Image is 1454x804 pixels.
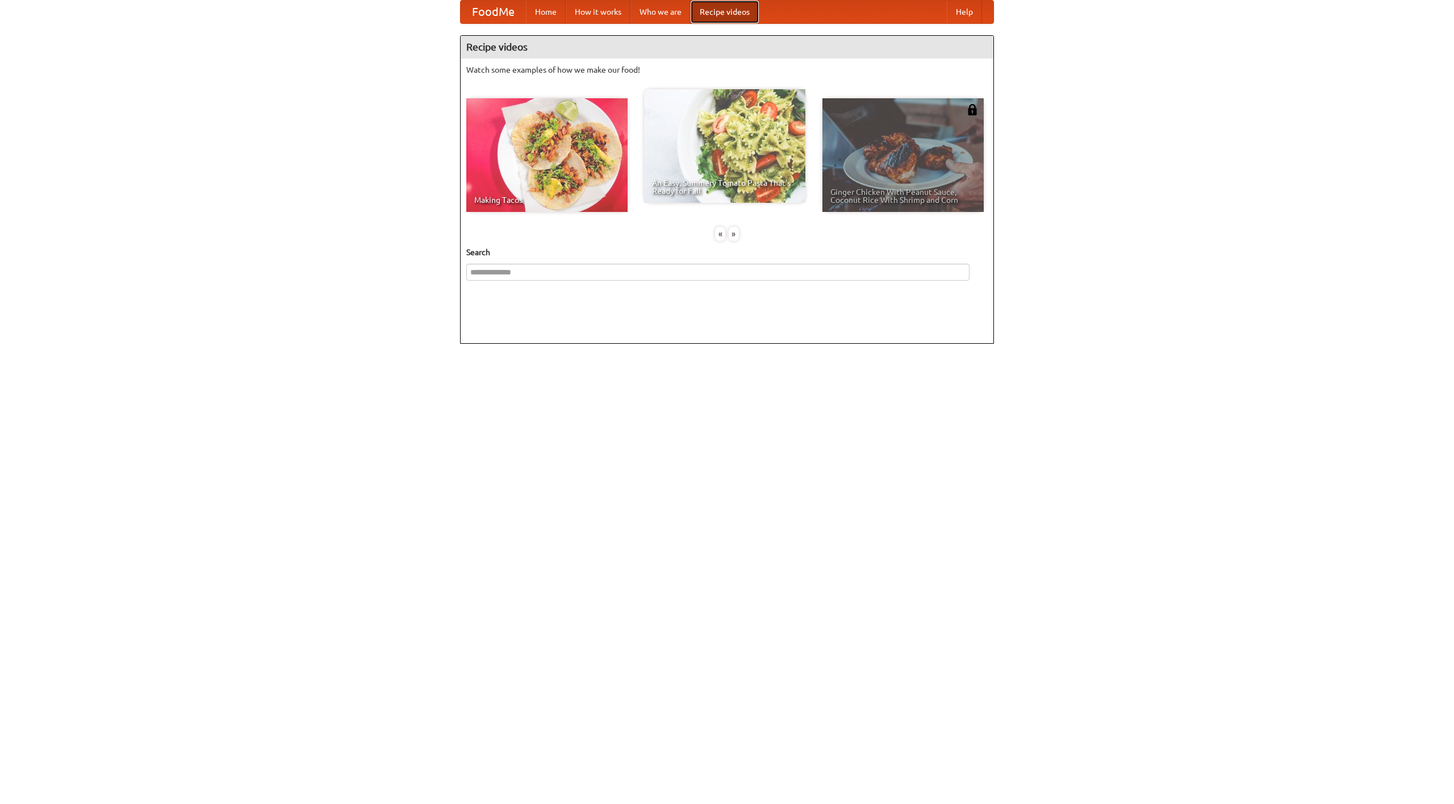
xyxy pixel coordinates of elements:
img: 483408.png [967,104,978,115]
h4: Recipe videos [461,36,993,59]
a: How it works [566,1,630,23]
span: Making Tacos [474,196,620,204]
a: Recipe videos [691,1,759,23]
a: Help [947,1,982,23]
div: « [715,227,725,241]
span: An Easy, Summery Tomato Pasta That's Ready for Fall [652,179,797,195]
a: FoodMe [461,1,526,23]
h5: Search [466,247,988,258]
div: » [729,227,739,241]
p: Watch some examples of how we make our food! [466,64,988,76]
a: An Easy, Summery Tomato Pasta That's Ready for Fall [644,89,805,203]
a: Home [526,1,566,23]
a: Who we are [630,1,691,23]
a: Making Tacos [466,98,628,212]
